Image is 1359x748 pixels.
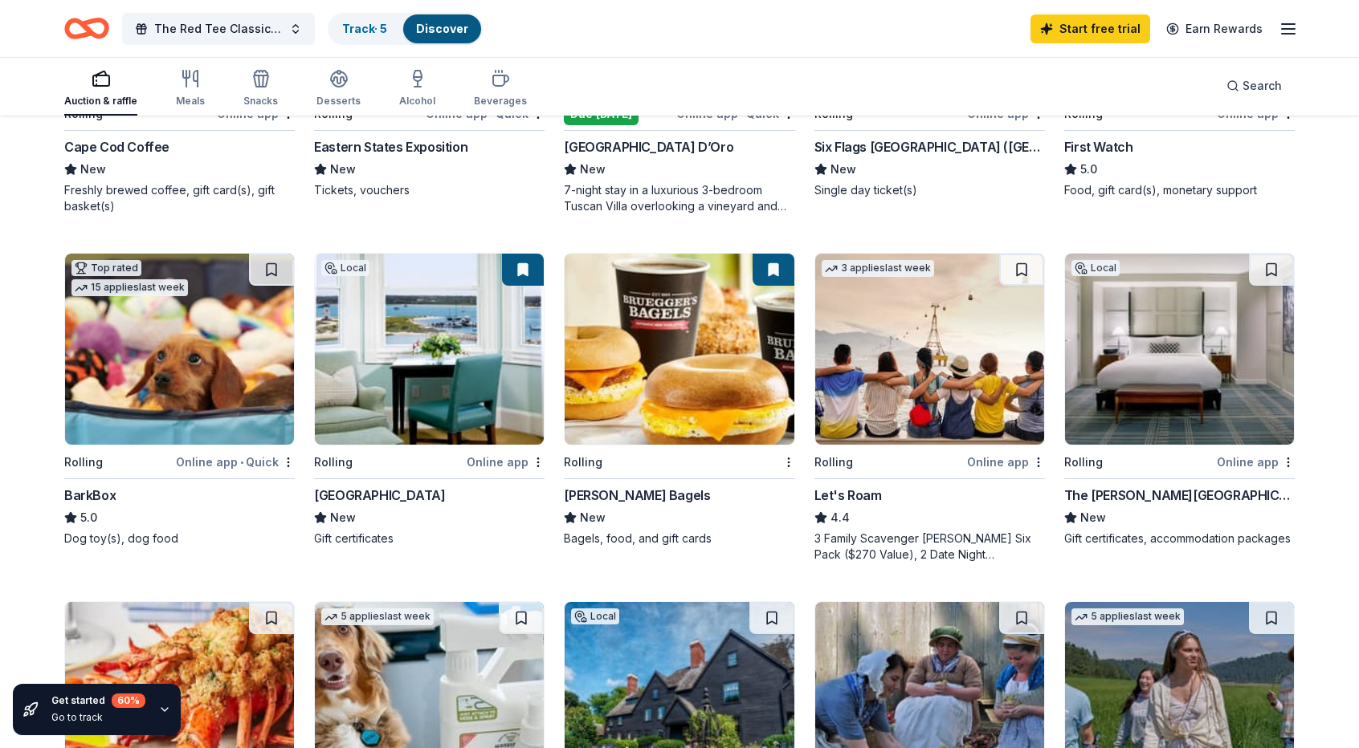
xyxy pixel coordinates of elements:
div: Rolling [814,453,853,472]
span: New [830,160,856,179]
div: 7-night stay in a luxurious 3-bedroom Tuscan Villa overlooking a vineyard and the ancient walled ... [564,182,794,214]
span: • [741,108,744,120]
span: New [1080,508,1106,527]
div: Online app [967,452,1045,472]
div: BarkBox [64,486,116,505]
div: Snacks [243,95,278,108]
a: Discover [416,22,468,35]
span: New [80,160,106,179]
div: Auction & raffle [64,95,137,108]
span: The Red Tee Classic charity golf tournament [154,19,283,39]
div: Meals [176,95,205,108]
div: Rolling [64,453,103,472]
div: Tickets, vouchers [314,182,545,198]
img: Image for BarkBox [65,254,294,445]
div: Local [321,260,369,276]
div: Local [1071,260,1120,276]
div: Cape Cod Coffee [64,137,169,157]
span: New [580,508,606,527]
div: Alcohol [399,95,435,108]
span: Search [1243,76,1282,96]
div: [GEOGRAPHIC_DATA] D’Oro [564,137,733,157]
span: 5.0 [1080,160,1097,179]
span: 5.0 [80,508,97,527]
div: Online app [1217,452,1295,472]
button: Snacks [243,63,278,116]
div: First Watch [1064,137,1133,157]
img: Image for Harbor View Hotel [315,254,544,445]
span: • [240,456,243,469]
div: Get started [51,693,145,708]
a: Earn Rewards [1157,14,1272,43]
div: Online app [467,452,545,472]
div: Top rated [71,260,141,276]
div: Desserts [316,95,361,108]
div: Food, gift card(s), monetary support [1064,182,1295,198]
div: The [PERSON_NAME][GEOGRAPHIC_DATA] [1064,486,1295,505]
img: Image for Bruegger's Bagels [565,254,794,445]
div: 15 applies last week [71,279,188,296]
a: Start free trial [1030,14,1150,43]
div: Beverages [474,95,527,108]
div: Go to track [51,711,145,724]
span: • [490,108,493,120]
button: Track· 5Discover [328,13,483,45]
a: Image for Bruegger's BagelsRolling[PERSON_NAME] BagelsNewBagels, food, and gift cards [564,253,794,547]
span: New [330,160,356,179]
button: Meals [176,63,205,116]
div: Local [571,608,619,624]
div: Rolling [564,453,602,472]
span: New [580,160,606,179]
div: 3 applies last week [822,260,934,277]
div: Single day ticket(s) [814,182,1045,198]
div: 5 applies last week [1071,608,1184,625]
div: Rolling [1064,453,1103,472]
div: 5 applies last week [321,608,434,625]
button: Search [1214,70,1295,102]
span: 4.4 [830,508,850,527]
div: 60 % [112,693,145,708]
div: Rolling [314,453,353,472]
button: Beverages [474,63,527,116]
div: [GEOGRAPHIC_DATA] [314,486,445,505]
div: 3 Family Scavenger [PERSON_NAME] Six Pack ($270 Value), 2 Date Night Scavenger [PERSON_NAME] Two ... [814,531,1045,563]
div: Eastern States Exposition [314,137,467,157]
a: Image for Let's Roam3 applieslast weekRollingOnline appLet's Roam4.43 Family Scavenger [PERSON_NA... [814,253,1045,563]
img: Image for Let's Roam [815,254,1044,445]
div: Gift certificates, accommodation packages [1064,531,1295,547]
a: Image for BarkBoxTop rated15 applieslast weekRollingOnline app•QuickBarkBox5.0Dog toy(s), dog food [64,253,295,547]
button: Desserts [316,63,361,116]
div: Dog toy(s), dog food [64,531,295,547]
div: [PERSON_NAME] Bagels [564,486,710,505]
div: Freshly brewed coffee, gift card(s), gift basket(s) [64,182,295,214]
div: Gift certificates [314,531,545,547]
a: Image for Harbor View HotelLocalRollingOnline app[GEOGRAPHIC_DATA]NewGift certificates [314,253,545,547]
a: Home [64,10,109,47]
button: Auction & raffle [64,63,137,116]
div: Let's Roam [814,486,882,505]
div: Six Flags [GEOGRAPHIC_DATA] ([GEOGRAPHIC_DATA]) [814,137,1045,157]
span: New [330,508,356,527]
button: Alcohol [399,63,435,116]
div: Bagels, food, and gift cards [564,531,794,547]
div: Online app Quick [176,452,295,472]
a: Track· 5 [342,22,387,35]
img: Image for The Charles Hotel [1065,254,1294,445]
a: Image for The Charles HotelLocalRollingOnline appThe [PERSON_NAME][GEOGRAPHIC_DATA]NewGift certif... [1064,253,1295,547]
button: The Red Tee Classic charity golf tournament [122,13,315,45]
